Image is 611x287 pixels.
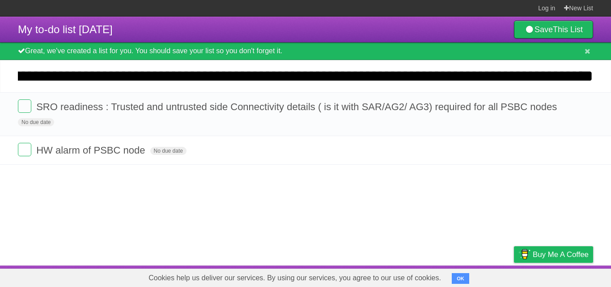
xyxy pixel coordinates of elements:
[18,143,31,156] label: Done
[514,21,593,39] a: SaveThis List
[36,145,147,156] span: HW alarm of PSBC node
[452,273,469,284] button: OK
[472,268,492,285] a: Terms
[514,246,593,263] a: Buy me a coffee
[533,247,589,262] span: Buy me a coffee
[395,268,414,285] a: About
[150,147,187,155] span: No due date
[18,23,113,35] span: My to-do list [DATE]
[553,25,583,34] b: This List
[18,99,31,113] label: Done
[140,269,450,287] span: Cookies help us deliver our services. By using our services, you agree to our use of cookies.
[537,268,593,285] a: Suggest a feature
[36,101,559,112] span: SRO readiness : Trusted and untrusted side Connectivity details ( is it with SAR/AG2/ AG3) requir...
[18,118,54,126] span: No due date
[424,268,461,285] a: Developers
[518,247,530,262] img: Buy me a coffee
[502,268,526,285] a: Privacy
